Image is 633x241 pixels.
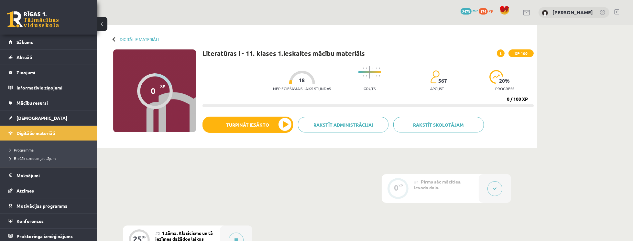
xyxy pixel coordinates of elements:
[414,179,419,184] span: #1
[363,68,364,69] img: icon-short-line-57e1e144782c952c97e751825c79c345078a6d821885a25fce030b3d8c18986b.svg
[8,198,89,213] a: Motivācijas programma
[202,49,365,57] h1: Literatūras i - 11. klases 1.ieskaites mācību materiāls
[376,68,377,69] img: icon-short-line-57e1e144782c952c97e751825c79c345078a6d821885a25fce030b3d8c18986b.svg
[414,179,461,190] span: Pirms sāc mācīties. Ievada daļa.
[473,8,478,13] span: mP
[16,80,89,95] legend: Informatīvie ziņojumi
[379,75,380,77] img: icon-short-line-57e1e144782c952c97e751825c79c345078a6d821885a25fce030b3d8c18986b.svg
[8,126,89,141] a: Digitālie materiāli
[10,147,34,152] span: Programma
[489,8,493,13] span: xp
[120,37,159,42] a: Digitālie materiāli
[379,68,380,69] img: icon-short-line-57e1e144782c952c97e751825c79c345078a6d821885a25fce030b3d8c18986b.svg
[394,185,398,191] div: 0
[398,184,403,187] div: XP
[142,235,147,239] div: XP
[499,78,510,84] span: 20 %
[16,233,73,239] span: Proktoringa izmēģinājums
[479,8,488,15] span: 174
[299,77,305,83] span: 18
[16,168,89,183] legend: Maksājumi
[552,9,593,16] a: [PERSON_NAME]
[479,8,496,13] a: 174 xp
[202,117,293,133] button: Turpināt iesākto
[542,10,548,16] img: Markuss Ločmelis
[366,68,367,69] img: icon-short-line-57e1e144782c952c97e751825c79c345078a6d821885a25fce030b3d8c18986b.svg
[376,75,377,77] img: icon-short-line-57e1e144782c952c97e751825c79c345078a6d821885a25fce030b3d8c18986b.svg
[298,117,388,132] a: Rakstīt administrācijai
[16,39,33,45] span: Sākums
[8,168,89,183] a: Maksājumi
[10,156,57,161] span: Biežāk uzdotie jautājumi
[366,75,367,77] img: icon-short-line-57e1e144782c952c97e751825c79c345078a6d821885a25fce030b3d8c18986b.svg
[8,65,89,80] a: Ziņojumi
[8,214,89,228] a: Konferences
[8,80,89,95] a: Informatīvie ziņojumi
[8,35,89,49] a: Sākums
[273,86,331,91] p: Nepieciešamais laiks stundās
[438,78,447,84] span: 567
[430,86,444,91] p: apgūst
[151,86,156,96] div: 0
[430,70,440,84] img: students-c634bb4e5e11cddfef0936a35e636f08e4e9abd3cc4e673bd6f9a4125e45ecb1.svg
[155,231,160,236] span: #2
[363,75,364,77] img: icon-short-line-57e1e144782c952c97e751825c79c345078a6d821885a25fce030b3d8c18986b.svg
[508,49,534,57] span: XP 100
[8,183,89,198] a: Atzīmes
[16,130,55,136] span: Digitālie materiāli
[16,65,89,80] legend: Ziņojumi
[393,117,484,132] a: Rakstīt skolotājam
[461,8,472,15] span: 2473
[461,8,478,13] a: 2473 mP
[16,54,32,60] span: Aktuāli
[10,155,91,161] a: Biežāk uzdotie jautājumi
[364,86,376,91] p: Grūts
[495,86,514,91] p: progress
[8,110,89,125] a: [DEMOGRAPHIC_DATA]
[489,70,503,84] img: icon-progress-161ccf0a02000e728c5f80fcf4c31c7af3da0e1684b2b1d7c360e028c24a22f1.svg
[8,50,89,65] a: Aktuāli
[7,11,59,27] a: Rīgas 1. Tālmācības vidusskola
[160,84,165,88] span: XP
[16,115,67,121] span: [DEMOGRAPHIC_DATA]
[8,95,89,110] a: Mācību resursi
[10,147,91,153] a: Programma
[16,203,68,209] span: Motivācijas programma
[16,218,44,224] span: Konferences
[16,100,48,106] span: Mācību resursi
[16,188,34,194] span: Atzīmes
